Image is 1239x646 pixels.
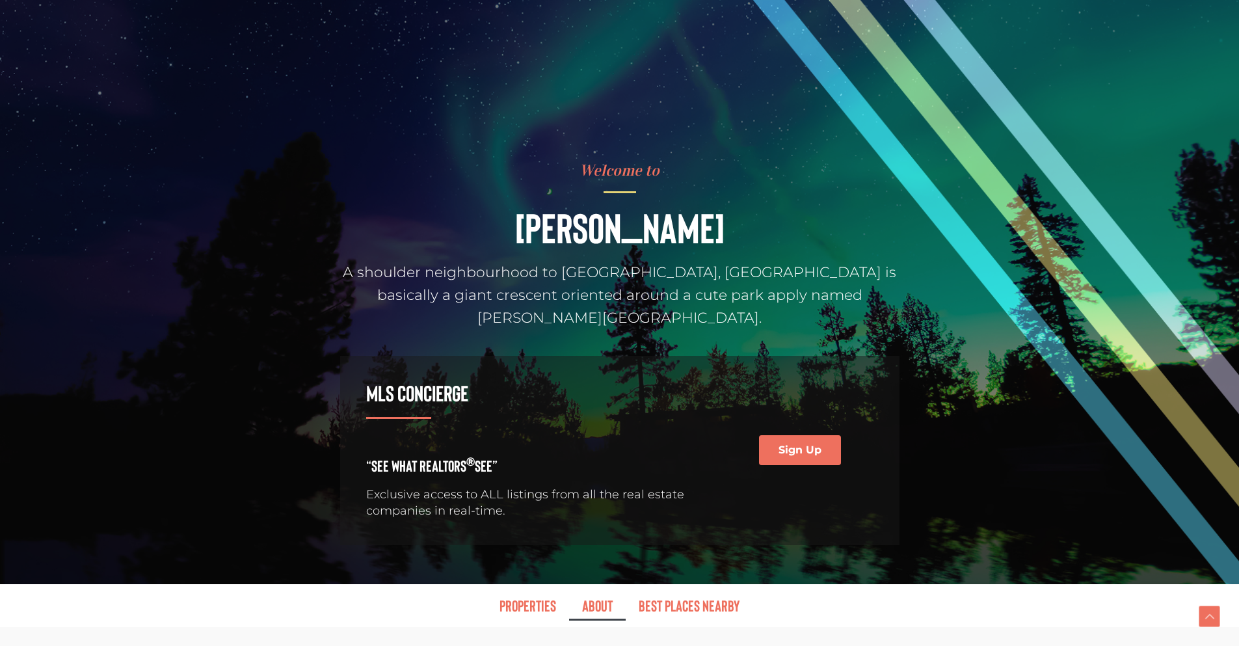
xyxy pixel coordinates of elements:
p: A shoulder neighbourhood to [GEOGRAPHIC_DATA], [GEOGRAPHIC_DATA] is basically a giant crescent or... [340,261,899,330]
h3: MLS Concierge [366,382,713,404]
h1: [PERSON_NAME] [340,206,899,248]
span: Sign Up [779,445,821,455]
p: Exclusive access to ALL listings from all the real estate companies in real-time. [366,487,713,519]
a: About [569,591,626,621]
a: Best Places Nearby [626,591,753,621]
a: Properties [486,591,569,621]
h4: Welcome to [340,163,899,178]
sup: ® [466,454,475,468]
h4: “See What REALTORS See” [366,458,713,474]
a: Sign Up [759,435,841,465]
nav: Menu [256,591,984,621]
